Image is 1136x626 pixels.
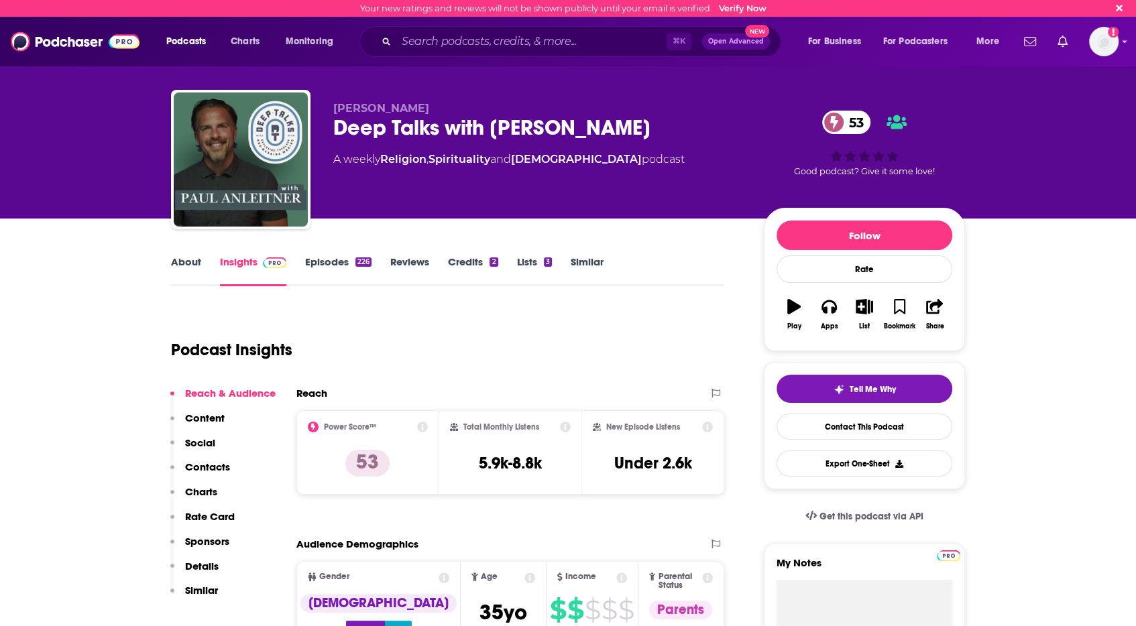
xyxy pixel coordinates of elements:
[882,290,917,338] button: Bookmark
[702,34,770,50] button: Open AdvancedNew
[170,412,225,436] button: Content
[390,255,429,286] a: Reviews
[567,599,583,621] span: $
[324,422,376,432] h2: Power Score™
[319,572,349,581] span: Gender
[884,322,915,330] div: Bookmark
[296,538,418,550] h2: Audience Demographics
[276,31,351,52] button: open menu
[481,572,498,581] span: Age
[667,33,691,50] span: ⌘ K
[185,535,229,548] p: Sponsors
[777,375,952,403] button: tell me why sparkleTell Me Why
[937,550,960,561] img: Podchaser Pro
[355,257,372,267] div: 226
[174,92,308,227] img: Deep Talks with Paul Anleitner
[606,422,680,432] h2: New Episode Listens
[794,166,935,176] span: Good podcast? Give it some love!
[490,257,498,267] div: 2
[231,32,260,51] span: Charts
[305,255,372,286] a: Episodes226
[764,102,965,185] div: 53Good podcast? Give it some love!
[1089,27,1119,56] span: Logged in as kevinscottsmith
[170,387,276,412] button: Reach & Audience
[222,31,268,52] a: Charts
[185,584,218,597] p: Similar
[859,322,870,330] div: List
[372,26,794,57] div: Search podcasts, credits, & more...
[565,572,596,581] span: Income
[819,511,923,522] span: Get this podcast via API
[777,414,952,440] a: Contact This Podcast
[808,32,861,51] span: For Business
[544,257,552,267] div: 3
[874,31,967,52] button: open menu
[296,387,327,399] h2: Reach
[1108,27,1119,38] svg: Email not verified
[937,548,960,561] a: Pro website
[821,322,838,330] div: Apps
[925,322,944,330] div: Share
[185,412,225,424] p: Content
[396,31,667,52] input: Search podcasts, credits, & more...
[170,460,230,485] button: Contacts
[618,599,634,621] span: $
[883,32,948,51] span: For Podcasters
[719,3,766,13] a: Verify Now
[170,560,219,584] button: Details
[333,102,429,115] span: [PERSON_NAME]
[170,485,217,510] button: Charts
[777,255,952,283] div: Rate
[171,255,201,286] a: About
[185,436,215,449] p: Social
[850,384,896,395] span: Tell Me Why
[185,460,230,473] p: Contacts
[847,290,882,338] button: List
[777,450,952,477] button: Export One-Sheet
[787,322,801,330] div: Play
[777,221,952,250] button: Follow
[171,340,292,360] h1: Podcast Insights
[517,255,552,286] a: Lists3
[1052,30,1073,53] a: Show notifications dropdown
[1019,30,1041,53] a: Show notifications dropdown
[777,290,811,338] button: Play
[380,153,427,166] a: Religion
[614,453,692,473] h3: Under 2.6k
[170,436,215,461] button: Social
[157,31,223,52] button: open menu
[448,255,498,286] a: Credits2
[649,601,712,619] div: Parents
[263,257,286,268] img: Podchaser Pro
[811,290,846,338] button: Apps
[585,599,600,621] span: $
[967,31,1016,52] button: open menu
[1089,27,1119,56] button: Show profile menu
[658,572,699,590] span: Parental Status
[836,111,870,134] span: 53
[822,111,870,134] a: 53
[708,38,764,45] span: Open Advanced
[170,535,229,560] button: Sponsors
[220,255,286,286] a: InsightsPodchaser Pro
[360,3,766,13] div: Your new ratings and reviews will not be shown publicly until your email is verified.
[976,32,999,51] span: More
[166,32,206,51] span: Podcasts
[490,153,511,166] span: and
[799,31,878,52] button: open menu
[11,29,139,54] img: Podchaser - Follow, Share and Rate Podcasts
[479,599,527,625] span: 35 yo
[917,290,952,338] button: Share
[745,25,769,38] span: New
[777,556,952,580] label: My Notes
[834,384,844,395] img: tell me why sparkle
[479,453,542,473] h3: 5.9k-8.8k
[795,500,934,533] a: Get this podcast via API
[300,594,457,613] div: [DEMOGRAPHIC_DATA]
[463,422,539,432] h2: Total Monthly Listens
[185,510,235,523] p: Rate Card
[511,153,642,166] a: [DEMOGRAPHIC_DATA]
[571,255,604,286] a: Similar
